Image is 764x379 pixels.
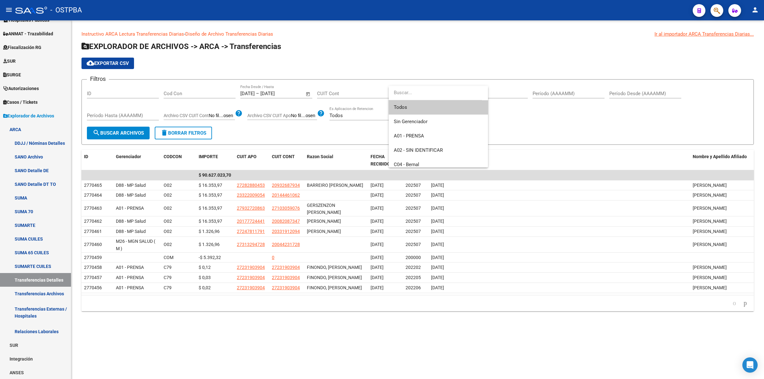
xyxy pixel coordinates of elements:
[394,147,443,153] span: A02 - SIN IDENTIFICAR
[742,357,758,373] div: Open Intercom Messenger
[394,133,424,139] span: A01 - PRENSA
[394,162,419,167] span: C04 - Bernal
[394,119,428,124] span: Sin Gerenciador
[394,100,483,115] span: Todos
[389,86,482,100] input: dropdown search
